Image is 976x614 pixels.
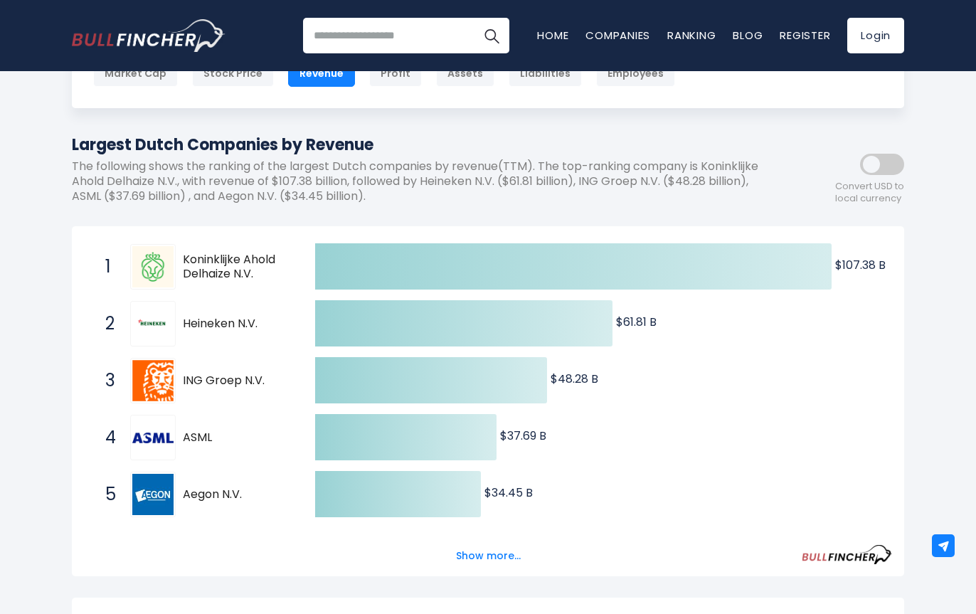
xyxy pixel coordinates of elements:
a: Blog [733,28,763,43]
img: Aegon N.V. [132,474,174,515]
span: 3 [98,369,112,393]
div: Revenue [288,60,355,87]
div: Liabilities [509,60,582,87]
span: 1 [98,255,112,279]
div: Market Cap [93,60,178,87]
span: Koninklijke Ahold Delhaize N.V. [183,253,290,282]
a: Companies [585,28,650,43]
img: Heineken N.V. [132,309,174,339]
span: Aegon N.V. [183,487,290,502]
span: ASML [183,430,290,445]
div: Profit [369,60,422,87]
h1: Largest Dutch Companies by Revenue [72,133,776,157]
img: ING Groep N.V. [132,360,174,401]
span: 4 [98,425,112,450]
span: Convert USD to local currency [835,181,904,205]
text: $48.28 B [551,371,598,387]
text: $107.38 B [835,257,886,273]
div: Employees [596,60,675,87]
text: $34.45 B [484,485,533,501]
button: Search [474,18,509,53]
img: Koninklijke Ahold Delhaize N.V. [132,246,174,287]
a: Go to homepage [72,19,225,52]
span: ING Groep N.V. [183,374,290,388]
a: Ranking [667,28,716,43]
a: Home [537,28,568,43]
a: Login [847,18,904,53]
text: $37.69 B [500,428,546,444]
img: Bullfincher logo [72,19,226,52]
a: Register [780,28,830,43]
div: Assets [436,60,494,87]
p: The following shows the ranking of the largest Dutch companies by revenue(TTM). The top-ranking c... [72,159,776,203]
text: $61.81 B [616,314,657,330]
span: Heineken N.V. [183,317,290,332]
img: ASML [132,433,174,444]
button: Show more... [447,544,529,568]
div: Stock Price [192,60,274,87]
span: 5 [98,482,112,507]
span: 2 [98,312,112,336]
